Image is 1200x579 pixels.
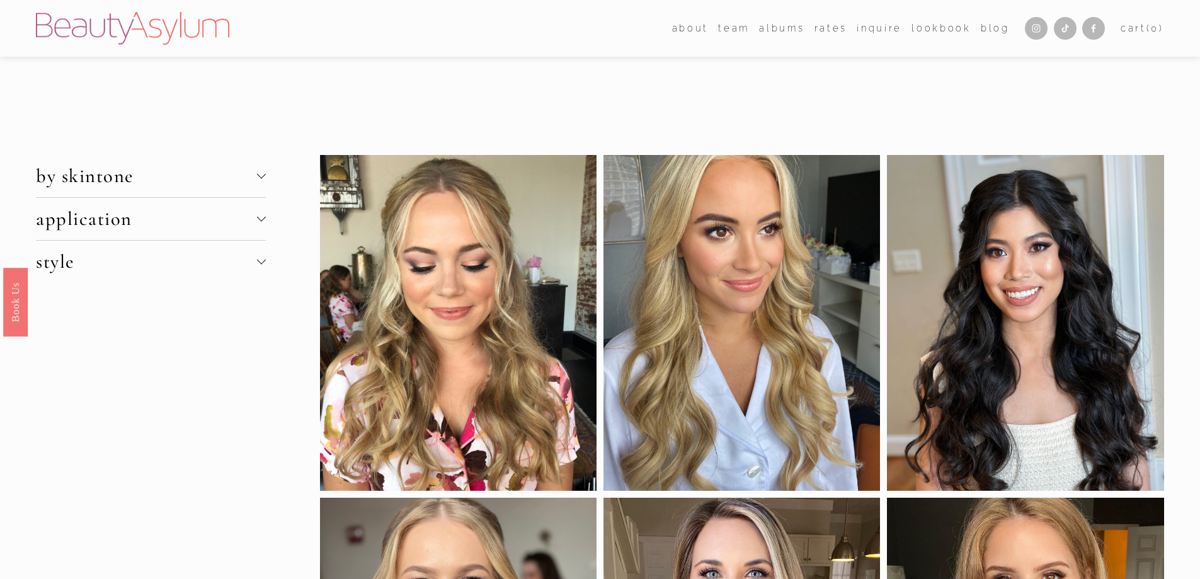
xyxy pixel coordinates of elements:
[36,241,265,283] button: style
[1121,20,1164,37] a: Cart(0)
[36,198,265,240] button: application
[718,20,750,37] span: team
[36,155,265,197] button: by skintone
[3,267,28,336] a: Book Us
[36,207,256,231] span: application
[981,19,1010,37] a: Blog
[1054,17,1077,40] a: TikTok
[1146,23,1164,33] span: ( )
[911,19,971,37] a: Lookbook
[1082,17,1105,40] a: Facebook
[36,164,256,188] span: by skintone
[36,12,229,45] img: Beauty Asylum | Bridal Hair &amp; Makeup Charlotte &amp; Atlanta
[1025,17,1048,40] a: Instagram
[1151,23,1159,33] span: 0
[672,20,709,37] span: about
[857,19,902,37] a: Inquire
[36,250,256,273] span: style
[814,19,847,37] a: Rates
[718,19,750,37] a: folder dropdown
[759,19,804,37] a: albums
[672,19,709,37] a: folder dropdown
